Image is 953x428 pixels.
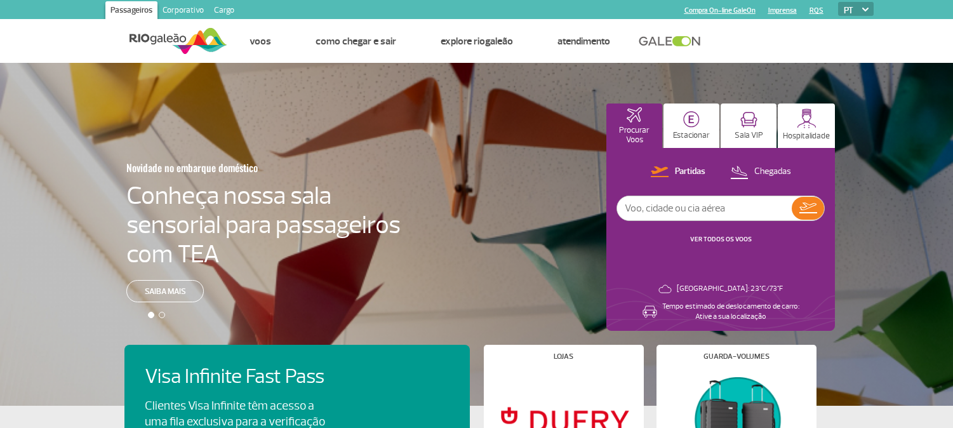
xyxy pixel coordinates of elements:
button: VER TODOS OS VOOS [686,234,756,244]
p: Estacionar [673,131,710,140]
input: Voo, cidade ou cia aérea [617,196,792,220]
button: Procurar Voos [606,104,662,148]
p: [GEOGRAPHIC_DATA]: 23°C/73°F [677,284,783,294]
img: hospitality.svg [797,109,816,128]
a: Explore RIOgaleão [441,35,513,48]
p: Partidas [675,166,705,178]
a: Como chegar e sair [316,35,396,48]
img: airplaneHomeActive.svg [627,107,642,123]
button: Sala VIP [721,104,776,148]
img: vipRoom.svg [740,112,757,128]
a: VER TODOS OS VOOS [690,235,752,243]
img: carParkingHome.svg [683,111,700,128]
button: Partidas [647,164,709,180]
a: Imprensa [768,6,797,15]
p: Chegadas [754,166,791,178]
p: Procurar Voos [613,126,656,145]
a: Saiba mais [126,280,204,302]
a: Compra On-line GaleOn [684,6,756,15]
h3: Novidade no embarque doméstico [126,154,338,181]
button: Estacionar [663,104,719,148]
h4: Guarda-volumes [703,353,770,360]
a: RQS [810,6,823,15]
a: Atendimento [557,35,610,48]
p: Sala VIP [735,131,763,140]
h4: Visa Infinite Fast Pass [145,365,347,389]
a: Passageiros [105,1,157,22]
button: Hospitalidade [778,104,835,148]
a: Cargo [209,1,239,22]
a: Voos [250,35,271,48]
p: Tempo estimado de deslocamento de carro: Ative a sua localização [662,302,799,322]
h4: Conheça nossa sala sensorial para passageiros com TEA [126,181,401,269]
h4: Lojas [554,353,573,360]
button: Chegadas [726,164,795,180]
p: Hospitalidade [783,131,830,141]
a: Corporativo [157,1,209,22]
